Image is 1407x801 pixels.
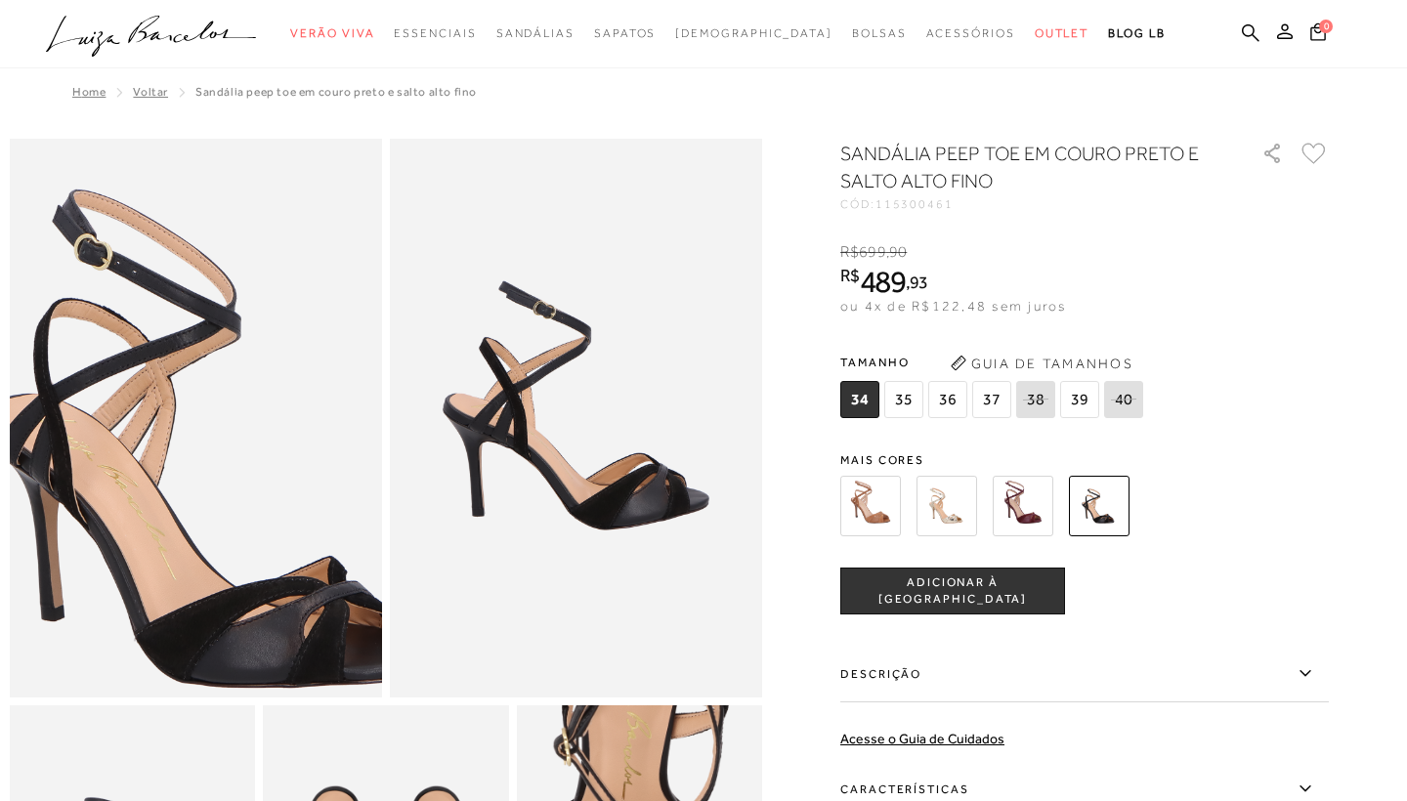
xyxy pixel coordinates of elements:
span: 90 [889,243,907,261]
a: categoryNavScreenReaderText [496,16,575,52]
div: CÓD: [840,198,1231,210]
span: SANDÁLIA PEEP TOE EM COURO PRETO E SALTO ALTO FINO [195,85,477,99]
a: Voltar [133,85,168,99]
i: R$ [840,267,860,284]
span: 699 [859,243,885,261]
span: 489 [860,264,906,299]
span: Mais cores [840,454,1329,466]
span: 39 [1060,381,1099,418]
a: categoryNavScreenReaderText [852,16,907,52]
span: Sandálias [496,26,575,40]
a: noSubCategoriesText [675,16,832,52]
span: Verão Viva [290,26,374,40]
img: image [390,139,762,697]
img: SANDÁLIA PEEP TOE EM COURO MARSALA E SALTO ALTO FINO [993,476,1053,536]
i: , [906,274,928,291]
span: 115300461 [875,197,954,211]
span: 35 [884,381,923,418]
span: 0 [1319,20,1333,33]
span: 34 [840,381,879,418]
a: Acesse o Guia de Cuidados [840,731,1004,746]
a: categoryNavScreenReaderText [594,16,656,52]
a: categoryNavScreenReaderText [290,16,374,52]
span: 40 [1104,381,1143,418]
span: 93 [910,272,928,292]
a: categoryNavScreenReaderText [926,16,1015,52]
span: 37 [972,381,1011,418]
img: SANDÁLIA PEEP TOE EM COURO PRETO E SALTO ALTO FINO [1069,476,1130,536]
span: BLOG LB [1108,26,1165,40]
a: Home [72,85,106,99]
i: R$ [840,243,859,261]
label: Descrição [840,646,1329,702]
a: categoryNavScreenReaderText [394,16,476,52]
img: SANDÁLIA PEEP TOE EM COURO CARAMELO E SALTO ALTO FINO [840,476,901,536]
button: 0 [1304,21,1332,48]
span: Sapatos [594,26,656,40]
img: SANDÁLIA PEEP TOE EM COURO CROCO DOURADO E SALTO ALTO FINO [917,476,977,536]
a: BLOG LB [1108,16,1165,52]
span: 38 [1016,381,1055,418]
span: Outlet [1035,26,1089,40]
button: ADICIONAR À [GEOGRAPHIC_DATA] [840,568,1065,614]
span: Essenciais [394,26,476,40]
span: Tamanho [840,348,1148,377]
span: [DEMOGRAPHIC_DATA] [675,26,832,40]
i: , [886,243,908,261]
h1: SANDÁLIA PEEP TOE EM COURO PRETO E SALTO ALTO FINO [840,140,1207,194]
span: Acessórios [926,26,1015,40]
span: ADICIONAR À [GEOGRAPHIC_DATA] [841,574,1064,609]
span: 36 [928,381,967,418]
a: categoryNavScreenReaderText [1035,16,1089,52]
button: Guia de Tamanhos [944,348,1139,379]
span: ou 4x de R$122,48 sem juros [840,298,1066,314]
span: Bolsas [852,26,907,40]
